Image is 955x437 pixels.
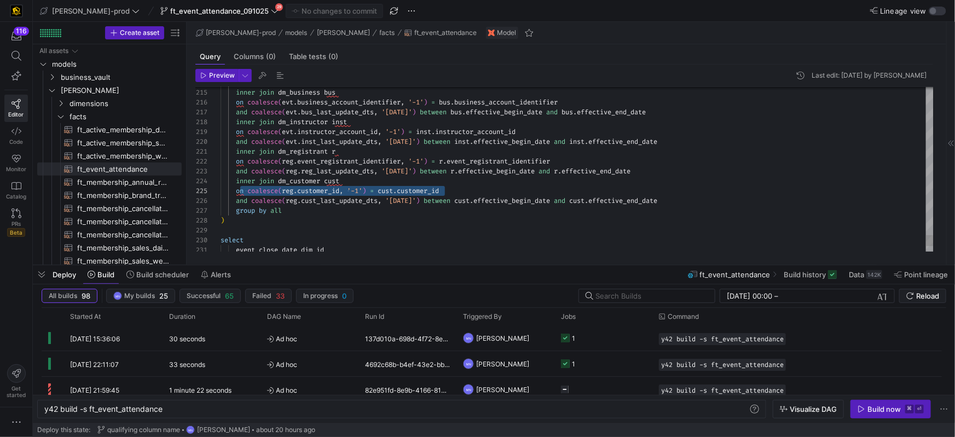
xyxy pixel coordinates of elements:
span: group [236,206,255,215]
span: r [554,167,558,176]
div: 220 [195,137,207,147]
span: . [443,157,447,166]
a: ft_membership_cancellations_daily_forecast​​​​​​​​​​ [37,202,182,215]
span: effective_begin_date [466,108,542,116]
button: [PERSON_NAME]-prod [193,26,279,39]
div: 142K [866,270,882,279]
a: ft_active_membership_snapshot​​​​​​​​​​ [37,136,182,149]
div: 230 [195,235,207,245]
button: 116 [4,26,28,46]
span: Table tests [289,53,338,60]
span: coalesce [251,137,282,146]
span: [PERSON_NAME] [317,29,370,37]
a: ft_membership_sales_daily_forecast​​​​​​​​​​ [37,241,182,254]
span: reg [286,167,297,176]
span: event_close_date_dim_id [236,246,324,254]
span: join [259,177,274,185]
img: undefined [488,30,495,36]
span: coalesce [247,187,278,195]
span: , [401,98,404,107]
span: 33 [276,292,285,300]
span: ) [362,187,366,195]
span: effective_begin_date [473,137,550,146]
span: bus [324,88,335,97]
span: inst [454,137,470,146]
a: Monitor [4,149,28,177]
span: reg_last_update_dts [301,167,374,176]
span: Visualize DAG [790,405,837,413]
div: 226 [195,196,207,206]
span: [PERSON_NAME]-prod [52,7,130,15]
span: In progress [303,292,338,300]
a: ft_active_membership_daily_forecast​​​​​​​​​​ [37,123,182,136]
div: Last edit: [DATE] by [PERSON_NAME] [812,72,927,79]
span: ft_active_membership_daily_forecast​​​​​​​​​​ [77,124,169,136]
a: ft_membership_brand_transfer​​​​​​​​​​ [37,189,182,202]
span: join [259,147,274,156]
span: Create asset [120,29,159,37]
span: . [454,167,458,176]
span: . [450,98,454,107]
div: All assets [39,47,68,55]
span: reg [282,157,293,166]
span: business_account_identifier [297,98,401,107]
span: business_vault [61,71,180,84]
span: ft_event_attendance [700,270,771,279]
span: Reload [916,292,939,300]
span: . [293,157,297,166]
span: . [573,108,577,116]
span: Started At [70,313,101,321]
span: Point lineage [904,270,948,279]
button: Create asset [105,26,164,39]
div: Build now [867,405,901,413]
span: inst_last_update_dts [301,137,378,146]
span: . [431,127,435,136]
span: dm_instructor [278,118,328,126]
input: End datetime [780,292,852,300]
div: 116 [14,27,29,36]
div: 4692c68b-b4ef-43e2-bb0d-77b027c637ad [358,351,456,376]
span: effective_end_date [588,196,657,205]
button: Visualize DAG [773,400,844,418]
span: ft_membership_cancellations​​​​​​​​​​ [77,229,169,241]
span: ( [278,98,282,107]
span: r [450,167,454,176]
span: . [297,196,301,205]
span: ( [282,137,286,146]
span: bus_last_update_dts [301,108,374,116]
span: Build [97,270,114,279]
div: Press SPACE to select this row. [37,189,182,202]
span: and [236,196,247,205]
span: ft_event_attendance [414,29,477,37]
div: Press SPACE to select this row. [37,176,182,189]
span: = [408,127,412,136]
button: models [283,26,310,39]
span: effective_begin_date [458,167,535,176]
span: – [774,292,778,300]
span: '[DATE]' [385,196,416,205]
span: Code [9,138,23,145]
span: , [378,137,381,146]
span: ( [282,108,286,116]
span: ) [412,167,416,176]
span: inst [332,118,347,126]
span: . [297,108,301,116]
button: qualifying column nameMN[PERSON_NAME]about 20 hours ago [95,423,318,437]
span: Lineage view [880,7,927,15]
span: coalesce [247,127,278,136]
span: effective_begin_date [473,196,550,205]
span: evt [286,108,297,116]
button: Data142K [844,265,887,284]
div: 215 [195,88,207,97]
span: ) [221,216,224,225]
span: ) [401,127,404,136]
span: between [424,137,450,146]
span: inst [416,127,431,136]
span: , [374,108,378,116]
span: Alerts [211,270,231,279]
span: dimensions [70,97,180,110]
div: Press SPACE to select this row. [37,215,182,228]
button: [PERSON_NAME]-prod [37,4,142,18]
span: . [393,187,397,195]
span: coalesce [247,157,278,166]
